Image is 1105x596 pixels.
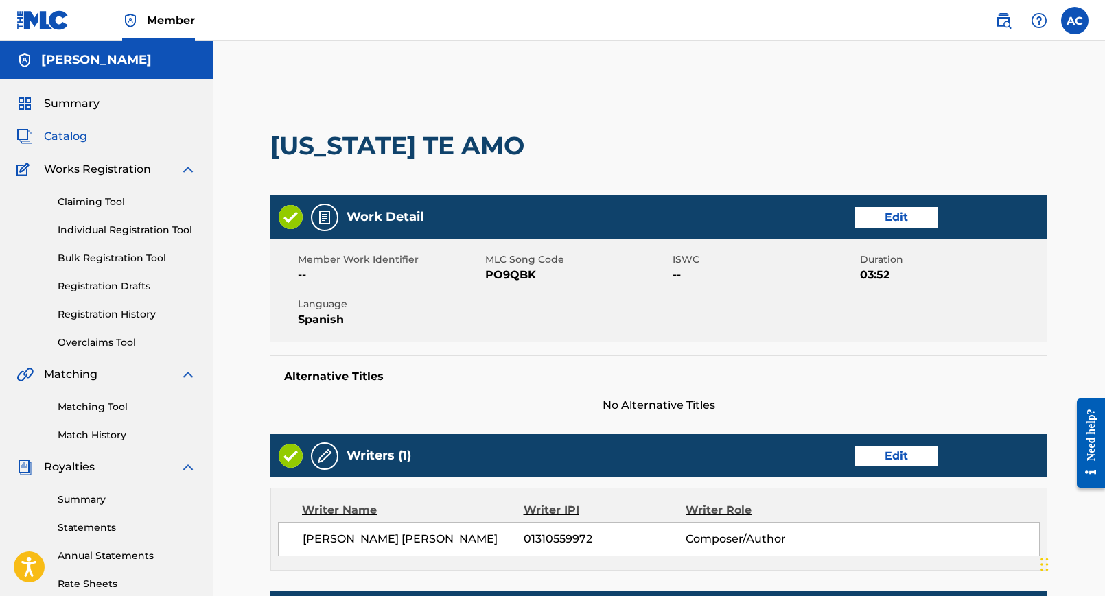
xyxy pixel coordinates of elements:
a: Edit [855,207,938,228]
span: Member Work Identifier [298,252,482,267]
div: Writer IPI [524,502,686,518]
span: Catalog [44,128,87,145]
img: expand [180,366,196,383]
a: Public Search [990,7,1017,34]
span: Member [147,12,195,28]
img: search [995,12,1012,29]
a: CatalogCatalog [16,128,87,145]
h5: Work Detail [347,209,423,225]
a: Overclaims Tool [58,335,196,350]
a: Individual Registration Tool [58,223,196,237]
a: Summary [58,492,196,507]
span: Composer/Author [686,531,833,547]
span: No Alternative Titles [270,397,1047,414]
img: expand [180,161,196,178]
img: Writers [316,448,333,464]
img: Accounts [16,52,33,69]
span: Summary [44,95,100,112]
a: Registration Drafts [58,279,196,294]
span: Matching [44,366,97,383]
img: MLC Logo [16,10,69,30]
div: Drag [1040,544,1049,585]
span: 01310559972 [524,531,686,547]
a: Claiming Tool [58,195,196,209]
img: Works Registration [16,161,34,178]
img: Valid [279,444,303,468]
div: Help [1025,7,1053,34]
a: SummarySummary [16,95,100,112]
a: Matching Tool [58,400,196,414]
h5: Alternative Titles [284,370,1034,383]
span: 03:52 [860,267,1044,283]
span: Language [298,297,482,311]
h5: ALEXIS CLAUDIO-SERRANO [41,52,152,68]
img: Top Rightsholder [122,12,139,29]
img: Catalog [16,128,33,145]
span: MLC Song Code [485,252,669,267]
a: Annual Statements [58,549,196,563]
span: -- [298,267,482,283]
img: Summary [16,95,33,112]
span: [PERSON_NAME] [PERSON_NAME] [303,531,524,547]
iframe: Resource Center [1067,388,1105,499]
img: expand [180,459,196,475]
h5: Writers (1) [347,448,411,464]
span: ISWC [673,252,857,267]
span: Spanish [298,311,482,328]
a: Statements [58,521,196,535]
a: Match History [58,428,196,442]
img: Matching [16,366,34,383]
span: Duration [860,252,1044,267]
div: User Menu [1061,7,1089,34]
a: Edit [855,446,938,466]
div: Writer Role [686,502,833,518]
span: Works Registration [44,161,151,178]
a: Bulk Registration Tool [58,251,196,265]
img: Royalties [16,459,33,475]
iframe: Chat Widget [1036,530,1105,596]
a: Registration History [58,307,196,322]
img: Work Detail [316,209,333,226]
a: Rate Sheets [58,577,196,591]
span: -- [673,267,857,283]
img: Valid [279,205,303,229]
div: Writer Name [302,502,524,518]
h2: [US_STATE] TE AMO [270,130,531,161]
span: Royalties [44,459,95,475]
span: PO9QBK [485,267,669,283]
img: help [1031,12,1047,29]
